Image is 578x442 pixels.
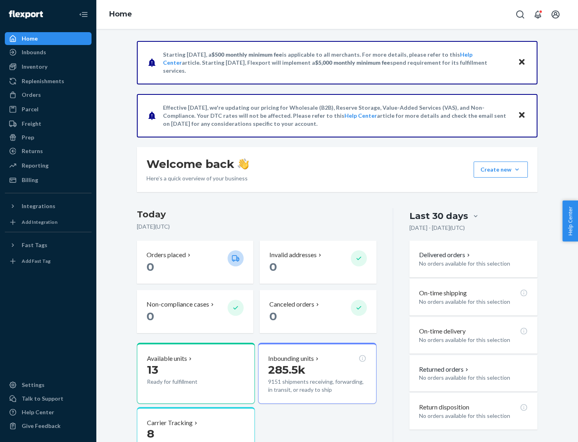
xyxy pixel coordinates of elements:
[5,419,92,432] button: Give Feedback
[5,117,92,130] a: Freight
[22,408,54,416] div: Help Center
[409,224,465,232] p: [DATE] - [DATE] ( UTC )
[5,406,92,419] a: Help Center
[147,427,154,440] span: 8
[238,158,249,170] img: hand-wave emoji
[5,255,92,268] a: Add Fast Tag
[147,174,249,182] p: Here’s a quick overview of your business
[269,300,314,309] p: Canceled orders
[269,250,317,260] p: Invalid addresses
[269,260,277,274] span: 0
[22,241,47,249] div: Fast Tags
[22,63,47,71] div: Inventory
[268,354,314,363] p: Inbounding units
[22,147,43,155] div: Returns
[5,379,92,391] a: Settings
[5,174,92,186] a: Billing
[547,6,564,23] button: Open account menu
[5,159,92,172] a: Reporting
[147,260,154,274] span: 0
[147,363,158,377] span: 13
[409,210,468,222] div: Last 30 days
[5,75,92,88] a: Replenishments
[137,241,253,284] button: Orders placed 0
[22,77,64,85] div: Replenishments
[5,131,92,144] a: Prep
[5,103,92,116] a: Parcel
[419,336,528,344] p: No orders available for this selection
[5,200,92,213] button: Integrations
[5,60,92,73] a: Inventory
[419,412,528,420] p: No orders available for this selection
[163,104,510,128] p: Effective [DATE], we're updating our pricing for Wholesale (B2B), Reserve Storage, Value-Added Se...
[260,290,376,333] button: Canceled orders 0
[137,208,377,221] h3: Today
[562,201,578,241] button: Help Center
[5,392,92,405] a: Talk to Support
[22,48,46,56] div: Inbounds
[530,6,546,23] button: Open notifications
[137,290,253,333] button: Non-compliance cases 0
[75,6,92,23] button: Close Navigation
[517,110,527,121] button: Close
[22,162,49,170] div: Reporting
[147,354,187,363] p: Available units
[147,309,154,323] span: 0
[22,258,51,264] div: Add Fast Tag
[22,176,38,184] div: Billing
[344,112,377,119] a: Help Center
[22,422,61,430] div: Give Feedback
[147,300,209,309] p: Non-compliance cases
[419,403,469,412] p: Return disposition
[258,343,376,404] button: Inbounding units285.5k9151 shipments receiving, forwarding, in transit, or ready to ship
[517,57,527,68] button: Close
[22,133,34,141] div: Prep
[269,309,277,323] span: 0
[22,91,41,99] div: Orders
[137,223,377,231] p: [DATE] ( UTC )
[419,289,467,298] p: On-time shipping
[22,381,45,389] div: Settings
[419,260,528,268] p: No orders available for this selection
[5,32,92,45] a: Home
[268,378,366,394] p: 9151 shipments receiving, forwarding, in transit, or ready to ship
[103,3,138,26] ol: breadcrumbs
[419,374,528,382] p: No orders available for this selection
[147,157,249,171] h1: Welcome back
[22,105,39,113] div: Parcel
[5,216,92,229] a: Add Integration
[474,162,528,178] button: Create new
[22,35,38,43] div: Home
[22,120,41,128] div: Freight
[212,51,282,58] span: $500 monthly minimum fee
[22,202,55,210] div: Integrations
[9,10,43,18] img: Flexport logo
[419,327,466,336] p: On-time delivery
[315,59,390,66] span: $5,000 monthly minimum fee
[147,250,186,260] p: Orders placed
[147,378,221,386] p: Ready for fulfillment
[5,145,92,158] a: Returns
[5,239,92,252] button: Fast Tags
[419,250,472,260] button: Delivered orders
[147,418,193,428] p: Carrier Tracking
[268,363,305,377] span: 285.5k
[22,395,63,403] div: Talk to Support
[137,343,255,404] button: Available units13Ready for fulfillment
[512,6,528,23] button: Open Search Box
[260,241,376,284] button: Invalid addresses 0
[109,10,132,18] a: Home
[5,46,92,59] a: Inbounds
[163,51,510,75] p: Starting [DATE], a is applicable to all merchants. For more details, please refer to this article...
[5,88,92,101] a: Orders
[419,365,470,374] button: Returned orders
[22,219,57,225] div: Add Integration
[419,298,528,306] p: No orders available for this selection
